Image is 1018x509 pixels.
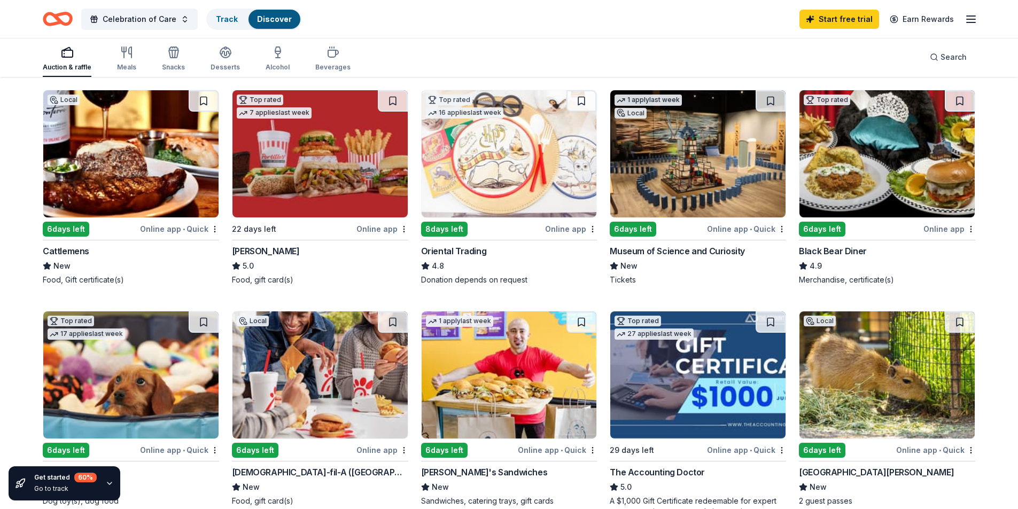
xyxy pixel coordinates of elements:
[545,222,597,236] div: Online app
[799,466,954,479] div: [GEOGRAPHIC_DATA][PERSON_NAME]
[48,95,80,105] div: Local
[43,42,91,77] button: Auction & raffle
[421,496,597,506] div: Sandwiches, catering trays, gift cards
[610,466,705,479] div: The Accounting Doctor
[183,446,185,455] span: •
[315,42,351,77] button: Beverages
[707,222,786,236] div: Online app Quick
[232,496,408,506] div: Food, gift card(s)
[216,14,238,24] a: Track
[43,63,91,72] div: Auction & raffle
[243,481,260,494] span: New
[43,222,89,237] div: 6 days left
[939,446,941,455] span: •
[615,316,661,326] div: Top rated
[941,51,967,64] span: Search
[799,222,845,237] div: 6 days left
[117,42,136,77] button: Meals
[896,443,975,457] div: Online app Quick
[43,311,219,506] a: Image for BarkBoxTop rated17 applieslast week6days leftOnline app•QuickBarkBox5.0Dog toy(s), dog ...
[707,443,786,457] div: Online app Quick
[799,90,975,217] img: Image for Black Bear Diner
[140,222,219,236] div: Online app Quick
[610,90,786,285] a: Image for Museum of Science and Curiosity1 applylast weekLocal6days leftOnline app•QuickMuseum of...
[232,245,300,257] div: [PERSON_NAME]
[804,316,836,326] div: Local
[237,107,312,119] div: 7 applies last week
[561,446,563,455] span: •
[620,481,632,494] span: 5.0
[799,311,975,506] a: Image for Santa Barbara ZooLocal6days leftOnline app•Quick[GEOGRAPHIC_DATA][PERSON_NAME]New2 gues...
[103,13,176,26] span: Celebration of Care
[804,95,850,105] div: Top rated
[232,311,408,506] a: Image for Chick-fil-A (Fresno)Local6days leftOnline app[DEMOGRAPHIC_DATA]-fil-A ([GEOGRAPHIC_DATA...
[140,443,219,457] div: Online app Quick
[266,42,290,77] button: Alcohol
[421,466,548,479] div: [PERSON_NAME]'s Sandwiches
[799,311,975,438] img: Image for Santa Barbara Zoo
[810,260,822,272] span: 4.9
[34,473,97,482] div: Get started
[799,443,845,458] div: 6 days left
[53,260,71,272] span: New
[232,90,408,285] a: Image for Portillo'sTop rated7 applieslast week22 days leftOnline app[PERSON_NAME]5.0Food, gift c...
[48,328,125,340] div: 17 applies last week
[117,63,136,72] div: Meals
[610,245,745,257] div: Museum of Science and Curiosity
[356,222,408,236] div: Online app
[232,466,408,479] div: [DEMOGRAPHIC_DATA]-fil-A ([GEOGRAPHIC_DATA])
[421,222,468,237] div: 8 days left
[243,260,254,272] span: 5.0
[421,275,597,285] div: Donation depends on request
[923,222,975,236] div: Online app
[610,444,654,457] div: 29 days left
[610,90,786,217] img: Image for Museum of Science and Curiosity
[610,311,786,438] img: Image for The Accounting Doctor
[232,275,408,285] div: Food, gift card(s)
[183,225,185,233] span: •
[615,328,694,340] div: 27 applies last week
[43,6,73,32] a: Home
[799,245,867,257] div: Black Bear Diner
[432,481,449,494] span: New
[432,260,444,272] span: 4.8
[421,443,468,458] div: 6 days left
[799,496,975,506] div: 2 guest passes
[426,95,472,105] div: Top rated
[615,95,682,106] div: 1 apply last week
[43,275,219,285] div: Food, Gift certificate(s)
[211,63,240,72] div: Desserts
[422,311,597,438] img: Image for Ike's Sandwiches
[74,473,97,482] div: 60 %
[921,46,975,68] button: Search
[43,90,219,285] a: Image for CattlemensLocal6days leftOnline app•QuickCattlemensNewFood, Gift certificate(s)
[232,223,276,236] div: 22 days left
[43,90,219,217] img: Image for Cattlemens
[421,245,487,257] div: Oriental Trading
[620,260,638,272] span: New
[43,443,89,458] div: 6 days left
[750,225,752,233] span: •
[883,10,960,29] a: Earn Rewards
[34,484,97,493] div: Go to track
[315,63,351,72] div: Beverages
[232,443,278,458] div: 6 days left
[518,443,597,457] div: Online app Quick
[422,90,597,217] img: Image for Oriental Trading
[799,10,879,29] a: Start free trial
[211,42,240,77] button: Desserts
[232,311,408,438] img: Image for Chick-fil-A (Fresno)
[356,443,408,457] div: Online app
[43,245,89,257] div: Cattlemens
[426,107,503,119] div: 16 applies last week
[421,311,597,506] a: Image for Ike's Sandwiches1 applylast week6days leftOnline app•Quick[PERSON_NAME]'s SandwichesNew...
[266,63,290,72] div: Alcohol
[799,90,975,285] a: Image for Black Bear DinerTop rated6days leftOnline appBlack Bear Diner4.9Merchandise, certificat...
[421,90,597,285] a: Image for Oriental TradingTop rated16 applieslast week8days leftOnline appOriental Trading4.8Dona...
[615,108,647,119] div: Local
[750,446,752,455] span: •
[810,481,827,494] span: New
[257,14,292,24] a: Discover
[232,90,408,217] img: Image for Portillo's
[237,95,283,105] div: Top rated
